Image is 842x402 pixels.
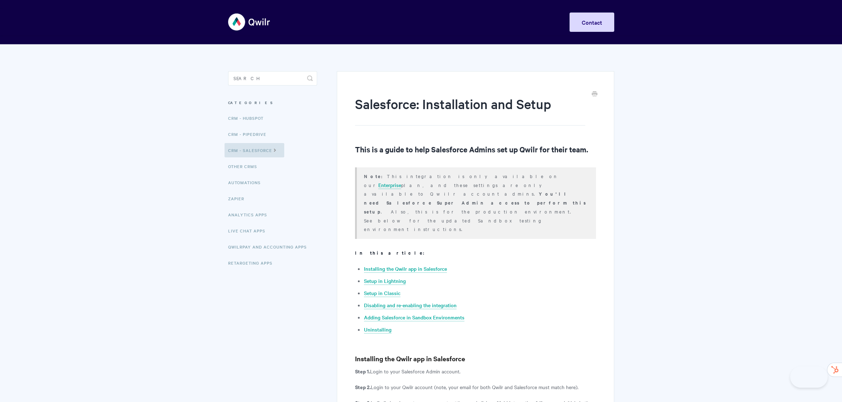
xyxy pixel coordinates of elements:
a: Installing the Qwilr app in Salesforce [364,265,447,273]
img: Qwilr Help Center [228,9,271,35]
p: This integration is only available on our plan, and these settings are only available to Qwilr ac... [364,172,587,233]
a: CRM - HubSpot [228,111,269,125]
a: QwilrPay and Accounting Apps [228,240,312,254]
strong: Note: [364,173,387,180]
h3: Categories [228,96,317,109]
h1: Salesforce: Installation and Setup [355,95,585,126]
a: Enterprise [378,181,401,189]
a: Disabling and re-enabling the integration [364,301,457,309]
a: CRM - Salesforce [225,143,284,157]
a: Retargeting Apps [228,256,278,270]
strong: You'll need Salesforce Super Admin access to perform this setup [364,190,586,215]
strong: Step 1. [355,367,370,375]
p: Login to your Salesforce Admin account. [355,367,596,376]
a: Setup in Classic [364,289,400,297]
a: Adding Salesforce in Sandbox Environments [364,314,464,322]
h3: Installing the Qwilr app in Salesforce [355,354,596,364]
a: Other CRMs [228,159,262,173]
a: Analytics Apps [228,207,272,222]
a: Live Chat Apps [228,224,271,238]
a: Contact [570,13,614,32]
a: Automations [228,175,266,190]
input: Search [228,71,317,85]
strong: Step 2. [355,383,371,391]
iframe: Toggle Customer Support [790,366,828,388]
a: Uninstalling [364,326,392,334]
a: Print this Article [592,90,597,98]
a: Zapier [228,191,250,206]
b: In this article: [355,249,429,256]
p: Login to your Qwilr account (note, your email for both Qwilr and Salesforce must match here). [355,383,596,391]
a: CRM - Pipedrive [228,127,272,141]
a: Setup in Lightning [364,277,406,285]
h2: This is a guide to help Salesforce Admins set up Qwilr for their team. [355,143,596,155]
